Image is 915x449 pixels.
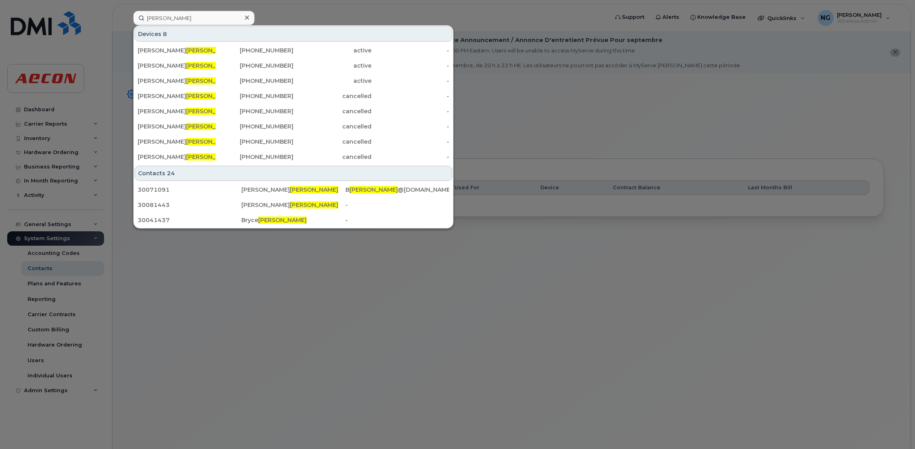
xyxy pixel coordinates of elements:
[138,201,241,209] div: 30081443
[186,62,235,69] span: [PERSON_NAME]
[138,138,216,146] div: [PERSON_NAME]
[371,138,449,146] div: -
[186,92,235,100] span: [PERSON_NAME]
[349,186,398,193] span: [PERSON_NAME]
[167,169,175,177] span: 24
[138,216,241,224] div: 30041437
[293,77,371,85] div: active
[371,153,449,161] div: -
[134,89,452,103] a: [PERSON_NAME][PERSON_NAME][PHONE_NUMBER]cancelled-
[134,58,452,73] a: [PERSON_NAME][PERSON_NAME][PHONE_NUMBER]active-
[186,47,235,54] span: [PERSON_NAME]
[345,186,449,194] div: B @[DOMAIN_NAME]
[241,216,345,224] div: Bryce
[371,107,449,115] div: -
[216,138,294,146] div: [PHONE_NUMBER]
[371,92,449,100] div: -
[293,153,371,161] div: cancelled
[134,43,452,58] a: [PERSON_NAME][PERSON_NAME][PHONE_NUMBER]active-
[216,107,294,115] div: [PHONE_NUMBER]
[241,186,345,194] div: [PERSON_NAME]
[134,119,452,134] a: [PERSON_NAME][PERSON_NAME][PHONE_NUMBER]cancelled-
[293,122,371,130] div: cancelled
[241,201,345,209] div: [PERSON_NAME]
[138,153,216,161] div: [PERSON_NAME]
[345,216,449,224] div: -
[290,201,338,208] span: [PERSON_NAME]
[134,26,452,42] div: Devices
[293,107,371,115] div: cancelled
[134,198,452,212] a: 30081443[PERSON_NAME][PERSON_NAME]-
[138,107,216,115] div: [PERSON_NAME]
[186,138,235,145] span: [PERSON_NAME]
[163,30,167,38] span: 8
[186,153,235,160] span: [PERSON_NAME]
[134,74,452,88] a: [PERSON_NAME][PERSON_NAME][PHONE_NUMBER]active-
[216,62,294,70] div: [PHONE_NUMBER]
[216,122,294,130] div: [PHONE_NUMBER]
[216,153,294,161] div: [PHONE_NUMBER]
[290,186,338,193] span: [PERSON_NAME]
[371,46,449,54] div: -
[138,92,216,100] div: [PERSON_NAME]
[138,46,216,54] div: [PERSON_NAME]
[134,166,452,181] div: Contacts
[138,122,216,130] div: [PERSON_NAME]
[216,46,294,54] div: [PHONE_NUMBER]
[134,150,452,164] a: [PERSON_NAME][PERSON_NAME][PHONE_NUMBER]cancelled-
[371,62,449,70] div: -
[345,201,449,209] div: -
[293,62,371,70] div: active
[134,104,452,118] a: [PERSON_NAME][PERSON_NAME][PHONE_NUMBER]cancelled-
[216,77,294,85] div: [PHONE_NUMBER]
[138,62,216,70] div: [PERSON_NAME]
[371,77,449,85] div: -
[371,122,449,130] div: -
[293,138,371,146] div: cancelled
[134,134,452,149] a: [PERSON_NAME][PERSON_NAME][PHONE_NUMBER]cancelled-
[134,182,452,197] a: 30071091[PERSON_NAME][PERSON_NAME]B[PERSON_NAME]@[DOMAIN_NAME]
[134,213,452,227] a: 30041437Bryce[PERSON_NAME]-
[216,92,294,100] div: [PHONE_NUMBER]
[293,46,371,54] div: active
[186,108,235,115] span: [PERSON_NAME]
[293,92,371,100] div: cancelled
[138,186,241,194] div: 30071091
[138,77,216,85] div: [PERSON_NAME]
[186,77,235,84] span: [PERSON_NAME]
[186,123,235,130] span: [PERSON_NAME]
[258,216,307,224] span: [PERSON_NAME]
